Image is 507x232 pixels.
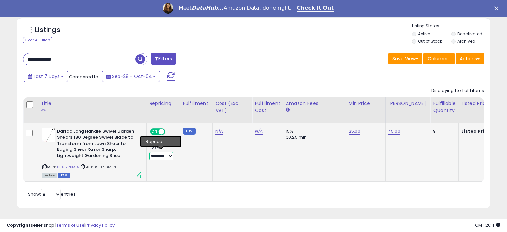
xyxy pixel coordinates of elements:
[423,53,455,64] button: Columns
[57,128,137,161] b: Darlac Long Handle Swivel Garden Shears 180 Degree Swivel Blade to Transform from Lawn Shear to E...
[58,173,70,178] span: FBM
[24,71,68,82] button: Last 7 Days
[69,74,99,80] span: Compared to:
[457,31,482,37] label: Deactivated
[183,128,196,135] small: FBM
[475,222,500,228] span: 2025-10-12 20:11 GMT
[388,128,400,135] a: 45.00
[255,128,263,135] a: N/A
[56,222,84,228] a: Terms of Use
[149,146,175,161] div: Preset:
[80,164,122,170] span: | SKU: 39-F58M-NSFT
[388,100,427,107] div: [PERSON_NAME]
[412,23,491,29] p: Listing States:
[35,25,60,35] h5: Listings
[112,73,152,80] span: Sep-28 - Oct-04
[418,31,430,37] label: Active
[456,53,484,64] button: Actions
[192,5,224,11] i: DataHub...
[163,3,173,14] img: Profile image for Georgie
[286,100,343,107] div: Amazon Fees
[7,222,31,228] strong: Copyright
[41,100,144,107] div: Title
[34,73,60,80] span: Last 7 Days
[433,128,454,134] div: 9
[215,128,223,135] a: N/A
[183,100,210,107] div: Fulfillment
[151,53,176,65] button: Filters
[286,128,341,134] div: 15%
[164,129,175,134] span: OFF
[28,191,76,197] span: Show: entries
[7,222,115,229] div: seller snap | |
[42,128,55,142] img: 31cTis319OL._SL40_.jpg
[431,88,484,94] div: Displaying 1 to 1 of 1 items
[56,164,79,170] a: B00372KBS4
[457,38,475,44] label: Archived
[85,222,115,228] a: Privacy Policy
[23,37,52,43] div: Clear All Filters
[286,107,290,113] small: Amazon Fees.
[149,100,177,107] div: Repricing
[102,71,160,82] button: Sep-28 - Oct-04
[255,100,280,114] div: Fulfillment Cost
[179,5,292,11] div: Meet Amazon Data, done right.
[42,128,141,177] div: ASIN:
[494,6,501,10] div: Close
[151,129,159,134] span: ON
[388,53,422,64] button: Save View
[418,38,442,44] label: Out of Stock
[297,5,334,12] a: Check It Out
[349,100,383,107] div: Min Price
[428,55,449,62] span: Columns
[149,139,175,145] div: Amazon AI *
[349,128,360,135] a: 25.00
[215,100,249,114] div: Cost (Exc. VAT)
[461,128,491,134] b: Listed Price:
[433,100,456,114] div: Fulfillable Quantity
[42,173,57,178] span: All listings currently available for purchase on Amazon
[286,134,341,140] div: £0.25 min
